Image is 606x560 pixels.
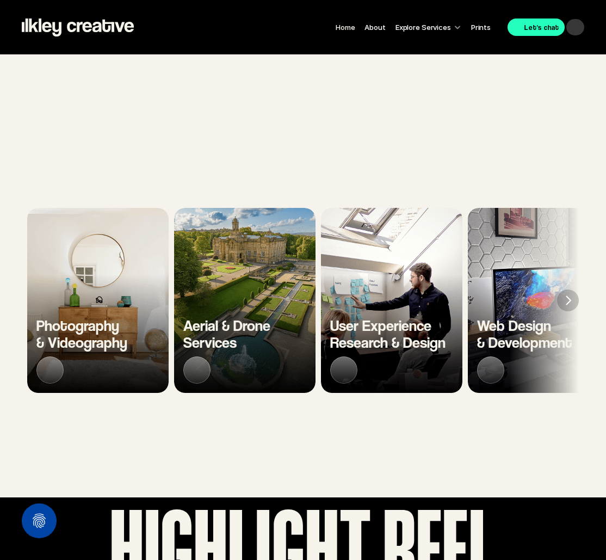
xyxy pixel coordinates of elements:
h3: Web Design & Development [477,317,572,351]
a: Aerial & DroneServices [174,208,316,393]
p: Let's chat [524,20,559,34]
li: 2 of 7 [174,208,316,393]
strong: Our work gets noticed. [243,408,307,415]
h2: We've been seen on: [243,407,363,416]
p: Explore Services [395,20,451,34]
a: Let's chat [508,19,565,36]
h2: CREATIVE SERVICES [264,182,342,193]
a: Photography& Videography [27,208,169,393]
li: 1 of 7 [27,208,169,393]
h1: HELPING YOU stand ouT ONLINE [245,95,361,143]
a: User ExperienceResearch & Design [321,208,462,393]
button: Next [557,290,579,311]
a: Home [336,23,355,32]
a: About [364,23,385,32]
a: Prints [471,23,491,32]
h3: Aerial & Drone Services [183,317,270,351]
h3: User Experience Research & Design [330,317,446,351]
li: 3 of 7 [321,208,462,393]
span: Photography & Videography [36,316,127,352]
